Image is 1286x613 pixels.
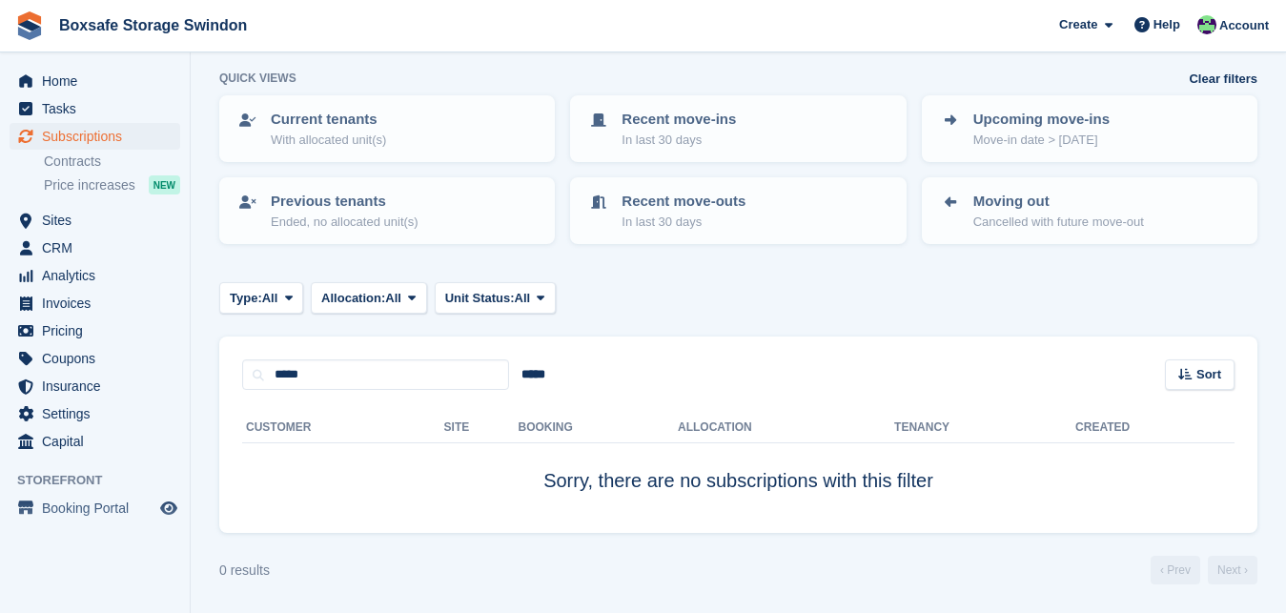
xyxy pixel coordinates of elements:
[10,345,180,372] a: menu
[973,213,1144,232] p: Cancelled with future move-out
[1153,15,1180,34] span: Help
[17,471,190,490] span: Storefront
[1197,15,1216,34] img: Kim Virabi
[622,131,736,150] p: In last 30 days
[10,207,180,234] a: menu
[444,413,519,443] th: Site
[51,10,255,41] a: Boxsafe Storage Swindon
[10,400,180,427] a: menu
[10,262,180,289] a: menu
[924,179,1255,242] a: Moving out Cancelled with future move-out
[271,213,418,232] p: Ended, no allocated unit(s)
[1075,413,1235,443] th: Created
[44,176,135,194] span: Price increases
[219,70,296,87] h6: Quick views
[321,289,385,308] span: Allocation:
[271,109,386,131] p: Current tenants
[10,495,180,521] a: menu
[42,290,156,317] span: Invoices
[385,289,401,308] span: All
[519,413,678,443] th: Booking
[894,413,961,443] th: Tenancy
[219,282,303,314] button: Type: All
[221,179,553,242] a: Previous tenants Ended, no allocated unit(s)
[262,289,278,308] span: All
[271,191,418,213] p: Previous tenants
[10,235,180,261] a: menu
[42,235,156,261] span: CRM
[973,131,1110,150] p: Move-in date > [DATE]
[515,289,531,308] span: All
[42,495,156,521] span: Booking Portal
[230,289,262,308] span: Type:
[622,109,736,131] p: Recent move-ins
[42,373,156,399] span: Insurance
[1219,16,1269,35] span: Account
[445,289,515,308] span: Unit Status:
[221,97,553,160] a: Current tenants With allocated unit(s)
[543,470,933,491] span: Sorry, there are no subscriptions with this filter
[42,345,156,372] span: Coupons
[10,428,180,455] a: menu
[435,282,556,314] button: Unit Status: All
[311,282,427,314] button: Allocation: All
[42,207,156,234] span: Sites
[42,123,156,150] span: Subscriptions
[10,373,180,399] a: menu
[10,290,180,317] a: menu
[973,109,1110,131] p: Upcoming move-ins
[678,413,894,443] th: Allocation
[572,179,904,242] a: Recent move-outs In last 30 days
[1208,556,1257,584] a: Next
[44,174,180,195] a: Price increases NEW
[924,97,1255,160] a: Upcoming move-ins Move-in date > [DATE]
[42,95,156,122] span: Tasks
[15,11,44,40] img: stora-icon-8386f47178a22dfd0bd8f6a31ec36ba5ce8667c1dd55bd0f319d3a0aa187defe.svg
[242,413,444,443] th: Customer
[10,317,180,344] a: menu
[973,191,1144,213] p: Moving out
[10,68,180,94] a: menu
[10,123,180,150] a: menu
[1147,556,1261,584] nav: Page
[1151,556,1200,584] a: Previous
[157,497,180,520] a: Preview store
[1189,70,1257,89] a: Clear filters
[1196,365,1221,384] span: Sort
[219,561,270,581] div: 0 results
[622,191,745,213] p: Recent move-outs
[42,428,156,455] span: Capital
[271,131,386,150] p: With allocated unit(s)
[149,175,180,194] div: NEW
[44,153,180,171] a: Contracts
[42,400,156,427] span: Settings
[622,213,745,232] p: In last 30 days
[42,317,156,344] span: Pricing
[1059,15,1097,34] span: Create
[10,95,180,122] a: menu
[42,68,156,94] span: Home
[42,262,156,289] span: Analytics
[572,97,904,160] a: Recent move-ins In last 30 days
